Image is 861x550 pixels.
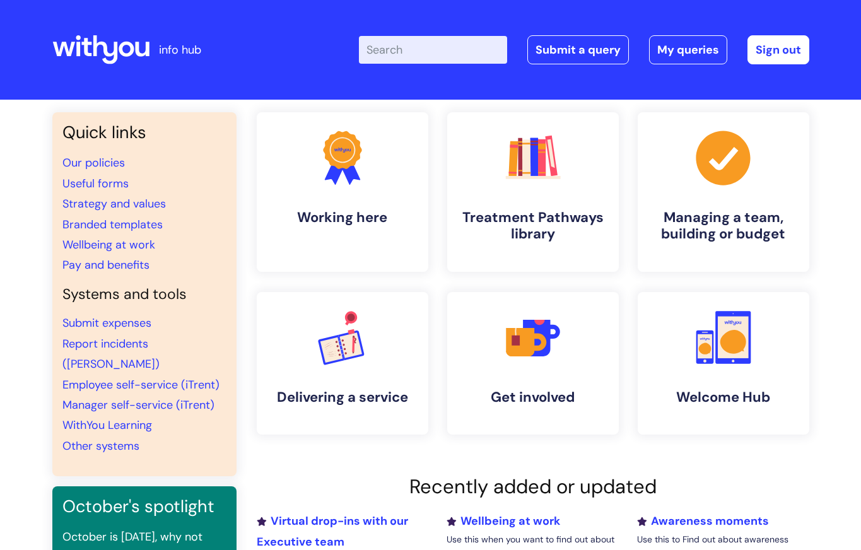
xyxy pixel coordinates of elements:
a: Welcome Hub [638,292,809,435]
h3: October's spotlight [62,496,226,517]
h4: Working here [267,209,418,226]
div: | - [359,35,809,64]
a: Other systems [62,438,139,453]
h4: Treatment Pathways library [457,209,609,243]
a: Branded templates [62,217,163,232]
a: Our policies [62,155,125,170]
a: Virtual drop-ins with our Executive team [257,513,408,549]
a: Delivering a service [257,292,428,435]
a: Report incidents ([PERSON_NAME]) [62,336,160,372]
a: Pay and benefits [62,257,149,272]
h4: Delivering a service [267,389,418,406]
a: WithYou Learning [62,418,152,433]
h2: Recently added or updated [257,475,809,498]
a: Strategy and values [62,196,166,211]
a: Useful forms [62,176,129,191]
h3: Quick links [62,122,226,143]
h4: Get involved [457,389,609,406]
p: info hub [159,40,201,60]
a: Awareness moments [637,513,769,529]
h4: Managing a team, building or budget [648,209,799,243]
a: Get involved [447,292,619,435]
h4: Systems and tools [62,286,226,303]
a: Wellbeing at work [62,237,155,252]
a: Employee self-service (iTrent) [62,377,220,392]
a: Submit a query [527,35,629,64]
a: Submit expenses [62,315,151,331]
a: Treatment Pathways library [447,112,619,272]
a: My queries [649,35,727,64]
a: Sign out [747,35,809,64]
a: Wellbeing at work [447,513,560,529]
a: Managing a team, building or budget [638,112,809,272]
a: Manager self-service (iTrent) [62,397,214,413]
h4: Welcome Hub [648,389,799,406]
a: Working here [257,112,428,272]
input: Search [359,36,507,64]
